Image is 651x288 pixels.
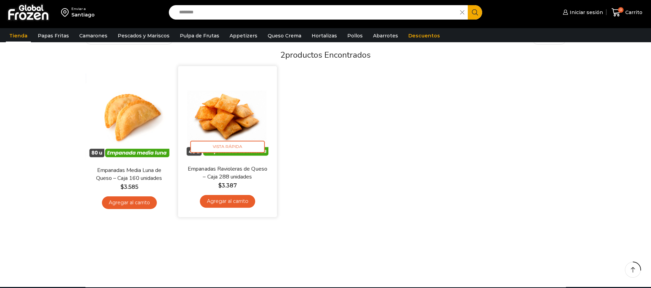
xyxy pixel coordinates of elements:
a: Iniciar sesión [561,5,603,19]
a: 0 Carrito [610,4,644,21]
bdi: 3.585 [120,184,138,190]
button: Search button [468,5,482,20]
div: Enviar a [71,7,95,11]
span: $ [218,182,221,189]
span: Carrito [624,9,642,16]
a: Tienda [6,29,31,42]
a: Agregar al carrito: “Empanadas Media Luna de Queso - Caja 160 unidades” [102,196,157,209]
a: Hortalizas [308,29,340,42]
a: Empanadas Media Luna de Queso – Caja 160 unidades [90,166,168,182]
a: Pollos [344,29,366,42]
a: Camarones [76,29,111,42]
span: Vista Rápida [190,141,265,153]
div: Santiago [71,11,95,18]
a: Agregar al carrito: “Empanadas Ravioleras de Queso - Caja 288 unidades” [200,195,255,208]
a: Pulpa de Frutas [176,29,223,42]
a: Empanadas Ravioleras de Queso – Caja 288 unidades [187,165,267,181]
a: Queso Crema [264,29,305,42]
a: Appetizers [226,29,261,42]
a: Descuentos [405,29,443,42]
a: Abarrotes [370,29,402,42]
span: 2 [280,49,285,60]
span: $ [120,184,124,190]
span: productos encontrados [285,49,371,60]
a: Papas Fritas [34,29,72,42]
span: 0 [618,7,624,13]
a: Pescados y Mariscos [114,29,173,42]
span: Iniciar sesión [568,9,603,16]
bdi: 3.387 [218,182,236,189]
img: address-field-icon.svg [61,7,71,18]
